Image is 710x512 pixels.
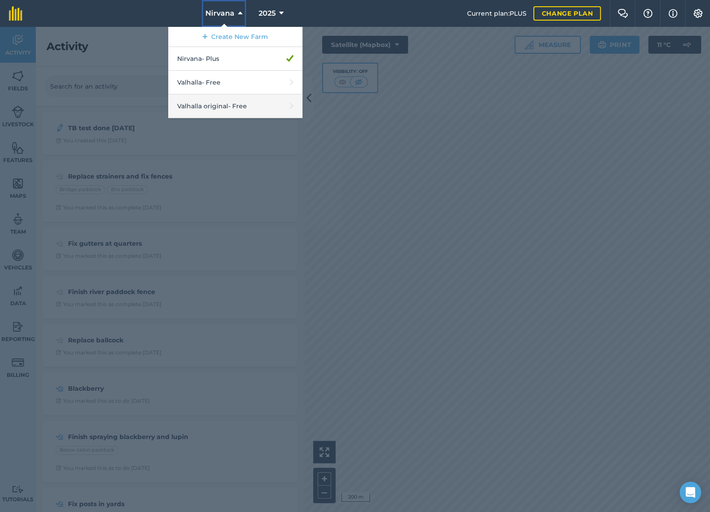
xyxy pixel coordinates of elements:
[668,8,677,19] img: svg+xml;base64,PHN2ZyB4bWxucz0iaHR0cDovL3d3dy53My5vcmcvMjAwMC9zdmciIHdpZHRoPSIxNyIgaGVpZ2h0PSIxNy...
[680,482,701,503] div: Open Intercom Messenger
[168,94,302,118] a: Valhalla original- Free
[533,6,601,21] a: Change plan
[693,9,703,18] img: A cog icon
[467,9,526,18] span: Current plan : PLUS
[168,27,302,47] a: Create New Farm
[642,9,653,18] img: A question mark icon
[259,8,276,19] span: 2025
[168,71,302,94] a: Valhalla- Free
[205,8,234,19] span: Nirvana
[617,9,628,18] img: Two speech bubbles overlapping with the left bubble in the forefront
[9,6,22,21] img: fieldmargin Logo
[168,47,302,71] a: Nirvana- Plus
